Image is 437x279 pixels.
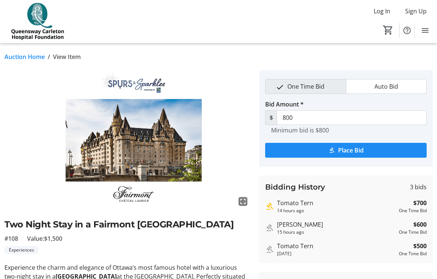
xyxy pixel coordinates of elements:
[399,250,427,257] div: One Time Bid
[400,23,414,38] button: Help
[368,5,396,17] button: Log In
[277,207,396,214] div: 14 hours ago
[271,127,329,134] tr-hint: Minimum bid is $800
[399,207,427,214] div: One Time Bid
[48,52,50,61] span: /
[277,242,396,250] div: Tomato Tern
[283,79,329,93] span: One Time Bid
[277,229,396,236] div: 15 hours ago
[4,218,250,231] h2: Two Night Stay in a Fairmont [GEOGRAPHIC_DATA]
[399,5,433,17] button: Sign Up
[413,198,427,207] strong: $700
[4,52,45,61] a: Auction Home
[338,146,364,155] span: Place Bid
[405,7,427,16] span: Sign Up
[413,242,427,250] strong: $500
[238,197,247,206] mat-icon: fullscreen
[265,100,304,109] label: Bid Amount *
[4,3,70,40] img: QCH Foundation's Logo
[277,220,396,229] div: [PERSON_NAME]
[265,143,427,158] button: Place Bid
[374,7,390,16] span: Log In
[399,229,427,236] div: One Time Bid
[265,245,274,254] mat-icon: Outbid
[4,234,18,243] span: #108
[381,23,395,37] button: Cart
[277,198,396,207] div: Tomato Tern
[53,52,81,61] span: View Item
[413,220,427,229] strong: $600
[265,110,277,125] span: $
[27,234,62,243] span: Value: $1,500
[265,202,274,211] mat-icon: Highest bid
[4,246,39,254] tr-label-badge: Experiences
[418,23,433,38] button: Menu
[4,70,250,209] img: Image
[265,181,325,193] h3: Bidding History
[277,250,396,257] div: [DATE]
[410,183,427,191] span: 3 bids
[265,223,274,232] mat-icon: Outbid
[370,79,403,93] span: Auto Bid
